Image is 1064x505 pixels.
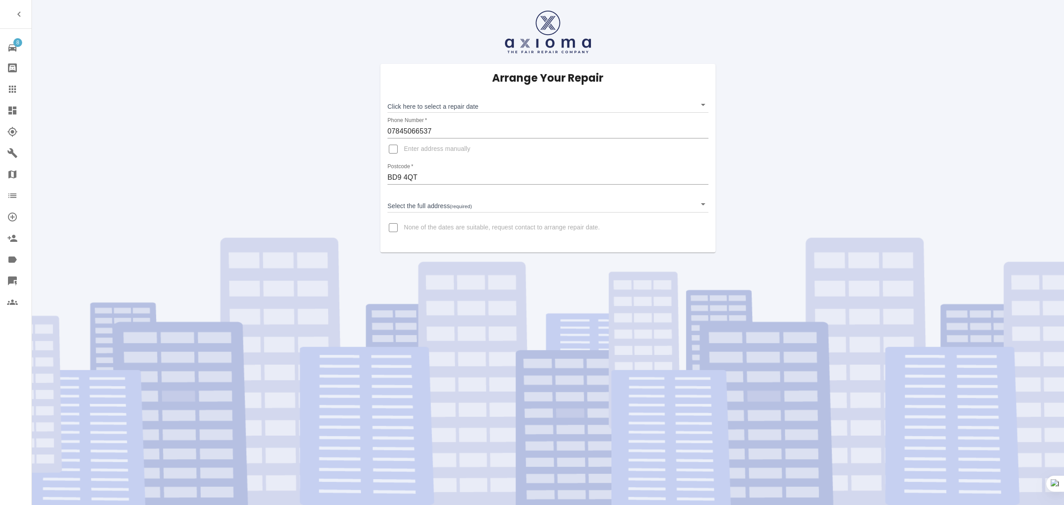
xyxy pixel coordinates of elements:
img: axioma [505,11,591,53]
label: Postcode [387,163,413,170]
span: Enter address manually [404,145,470,154]
h5: Arrange Your Repair [492,71,603,85]
label: Phone Number [387,117,427,124]
span: None of the dates are suitable, request contact to arrange repair date. [404,223,600,232]
span: 8 [13,38,22,47]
